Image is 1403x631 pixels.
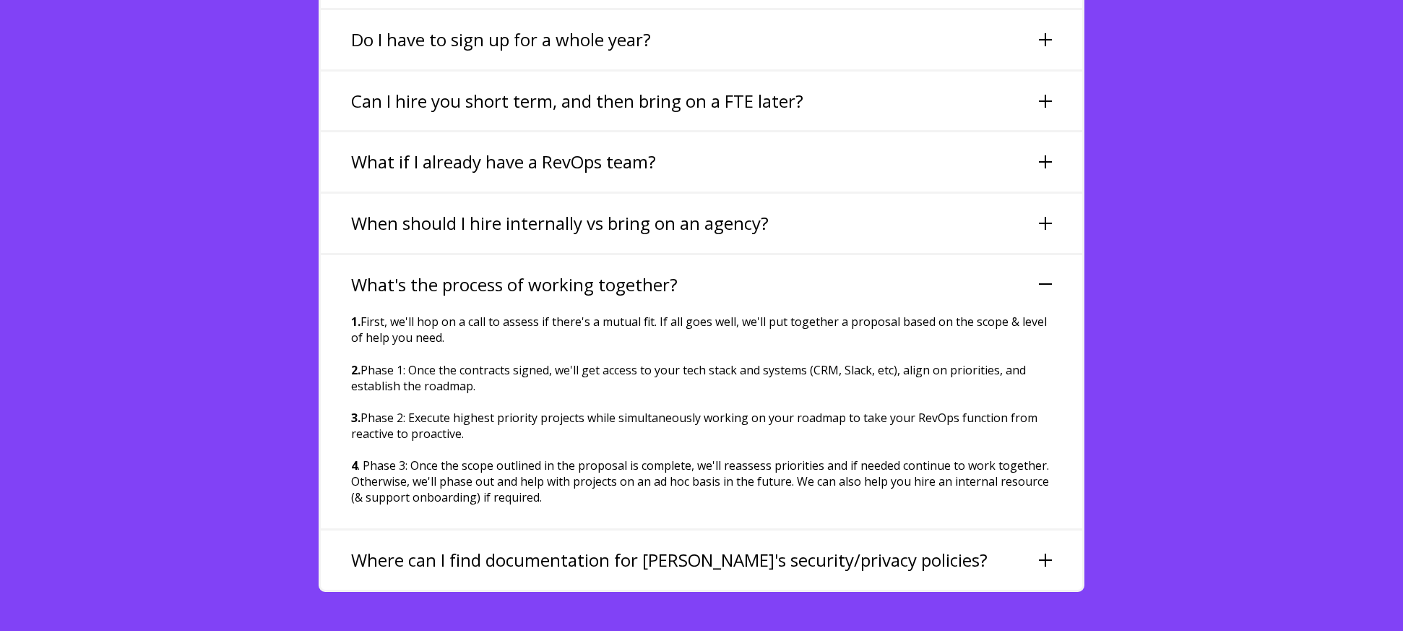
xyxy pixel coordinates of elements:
[351,410,361,426] strong: 3.
[351,314,361,330] strong: 1.
[351,362,361,378] strong: 2.
[351,548,988,572] h3: Where can I find documentation for [PERSON_NAME]'s security/privacy policies?
[351,362,1052,394] p: Phase 1: Once the contracts signed, we'll get access to your tech stack and systems (CRM, Slack, ...
[351,89,803,113] h3: Can I hire you short term, and then bring on a FTE later?
[351,272,678,297] h3: What's the process of working together?
[351,211,769,236] h3: When should I hire internally vs bring on an agency?
[351,150,656,174] h3: What if I already have a RevOps team?
[351,458,358,473] strong: 4
[351,410,1052,442] p: Phase 2: Execute highest priority projects while simultaneously working on your roadmap to take y...
[351,458,1052,505] p: . Phase 3: Once the scope outlined in the proposal is complete, we'll reassess priorities and if ...
[351,27,651,52] h3: Do I have to sign up for a whole year?
[351,314,1052,345] p: First, we'll hop on a call to assess if there's a mutual fit. If all goes well, we'll put togethe...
